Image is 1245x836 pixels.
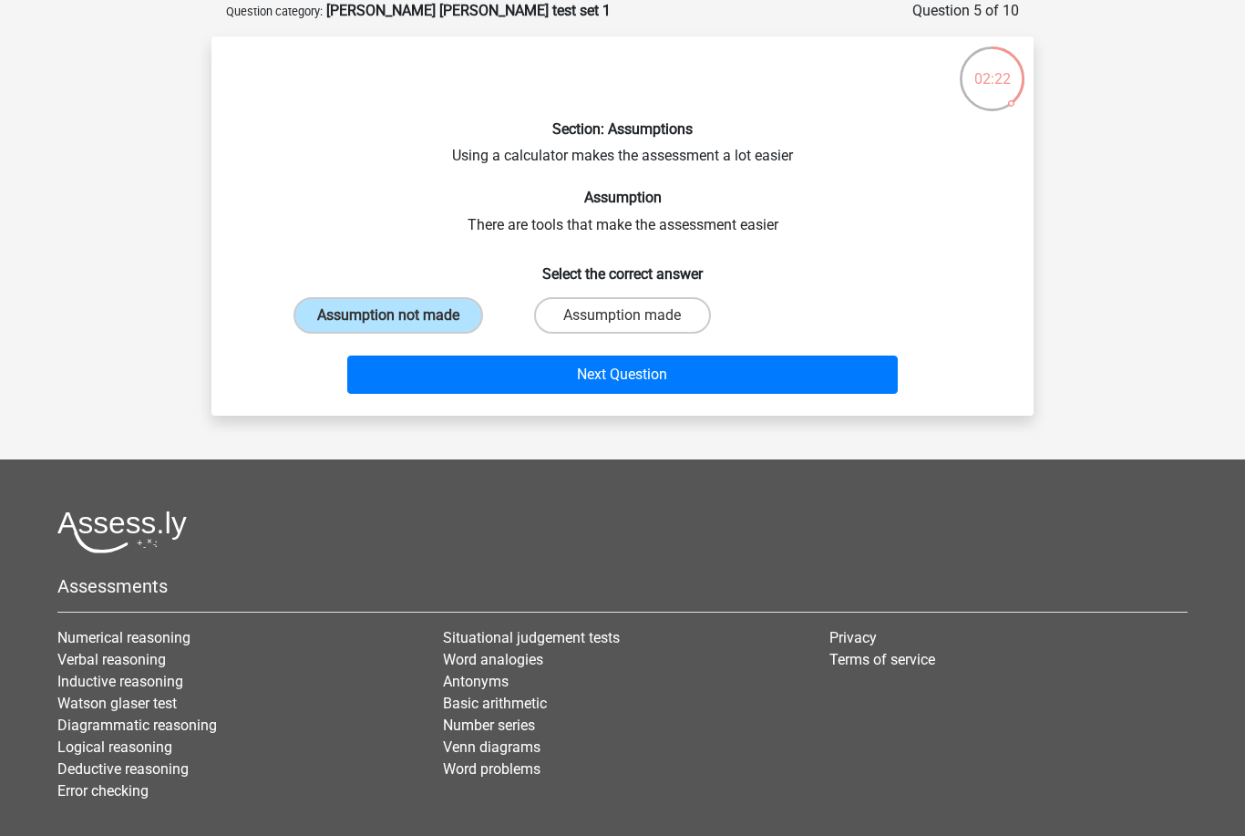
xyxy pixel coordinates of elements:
a: Situational judgement tests [443,629,620,646]
a: Number series [443,717,535,734]
a: Verbal reasoning [57,651,166,668]
h6: Section: Assumptions [241,120,1004,138]
a: Error checking [57,782,149,800]
small: Question category: [226,5,323,18]
a: Privacy [829,629,877,646]
label: Assumption not made [293,297,483,334]
a: Word problems [443,760,540,778]
div: 02:22 [958,45,1026,90]
a: Word analogies [443,651,543,668]
a: Basic arithmetic [443,695,547,712]
a: Logical reasoning [57,738,172,756]
img: Assessly logo [57,511,187,553]
a: Diagrammatic reasoning [57,717,217,734]
a: Antonyms [443,673,509,690]
a: Deductive reasoning [57,760,189,778]
div: Using a calculator makes the assessment a lot easier There are tools that make the assessment easier [219,51,1026,401]
a: Numerical reasoning [57,629,190,646]
strong: [PERSON_NAME] [PERSON_NAME] test set 1 [326,2,611,19]
a: Venn diagrams [443,738,540,756]
button: Next Question [347,356,899,394]
label: Assumption made [534,297,710,334]
h5: Assessments [57,575,1188,597]
a: Inductive reasoning [57,673,183,690]
h6: Assumption [241,189,1004,206]
a: Watson glaser test [57,695,177,712]
a: Terms of service [829,651,935,668]
h6: Select the correct answer [241,251,1004,283]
